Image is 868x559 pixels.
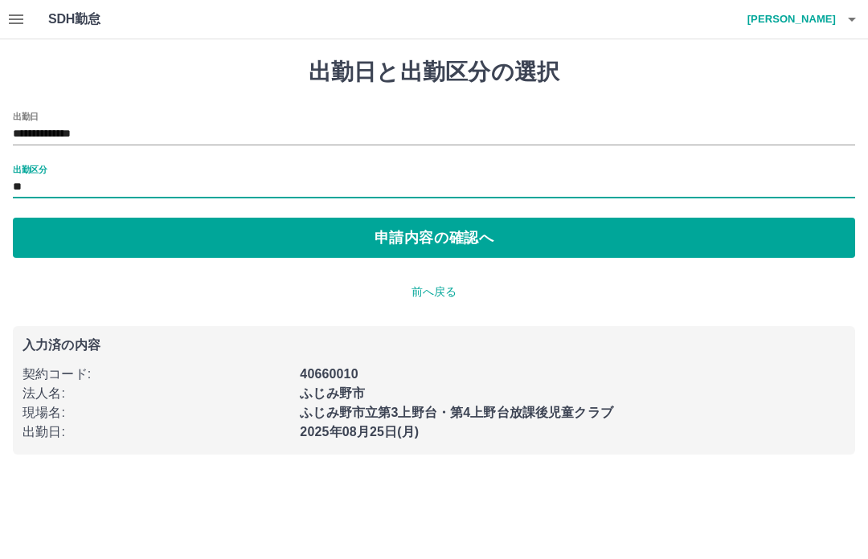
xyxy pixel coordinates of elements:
[23,365,290,384] p: 契約コード :
[13,59,855,86] h1: 出勤日と出勤区分の選択
[300,367,358,381] b: 40660010
[23,384,290,403] p: 法人名 :
[23,422,290,442] p: 出勤日 :
[23,339,845,352] p: 入力済の内容
[23,403,290,422] p: 現場名 :
[300,386,365,400] b: ふじみ野市
[13,218,855,258] button: 申請内容の確認へ
[300,425,419,439] b: 2025年08月25日(月)
[300,406,613,419] b: ふじみ野市立第3上野台・第4上野台放課後児童クラブ
[13,110,39,122] label: 出勤日
[13,163,47,175] label: 出勤区分
[13,284,855,300] p: 前へ戻る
